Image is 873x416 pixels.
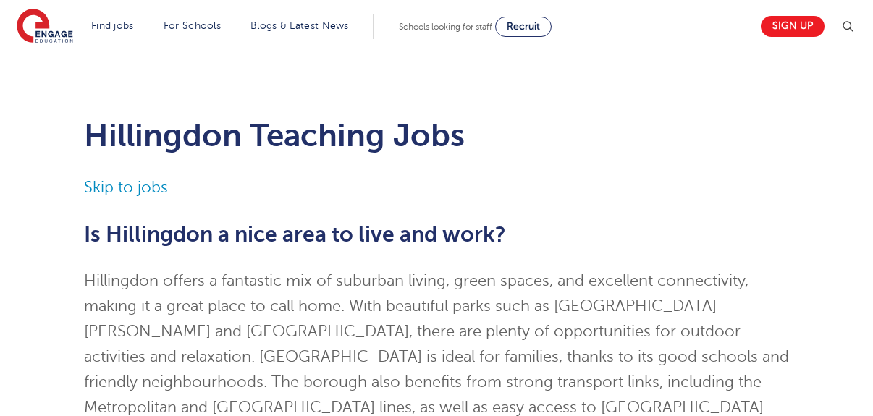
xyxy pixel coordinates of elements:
a: Skip to jobs [84,179,168,196]
span: Schools looking for staff [399,22,492,32]
a: Blogs & Latest News [250,20,349,31]
span: Is Hillingdon a nice area to live and work? [84,222,506,247]
a: Find jobs [91,20,134,31]
img: Engage Education [17,9,73,45]
a: Sign up [761,16,824,37]
h1: Hillingdon Teaching Jobs [84,117,794,153]
span: Recruit [507,21,540,32]
a: For Schools [164,20,221,31]
a: Recruit [495,17,552,37]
